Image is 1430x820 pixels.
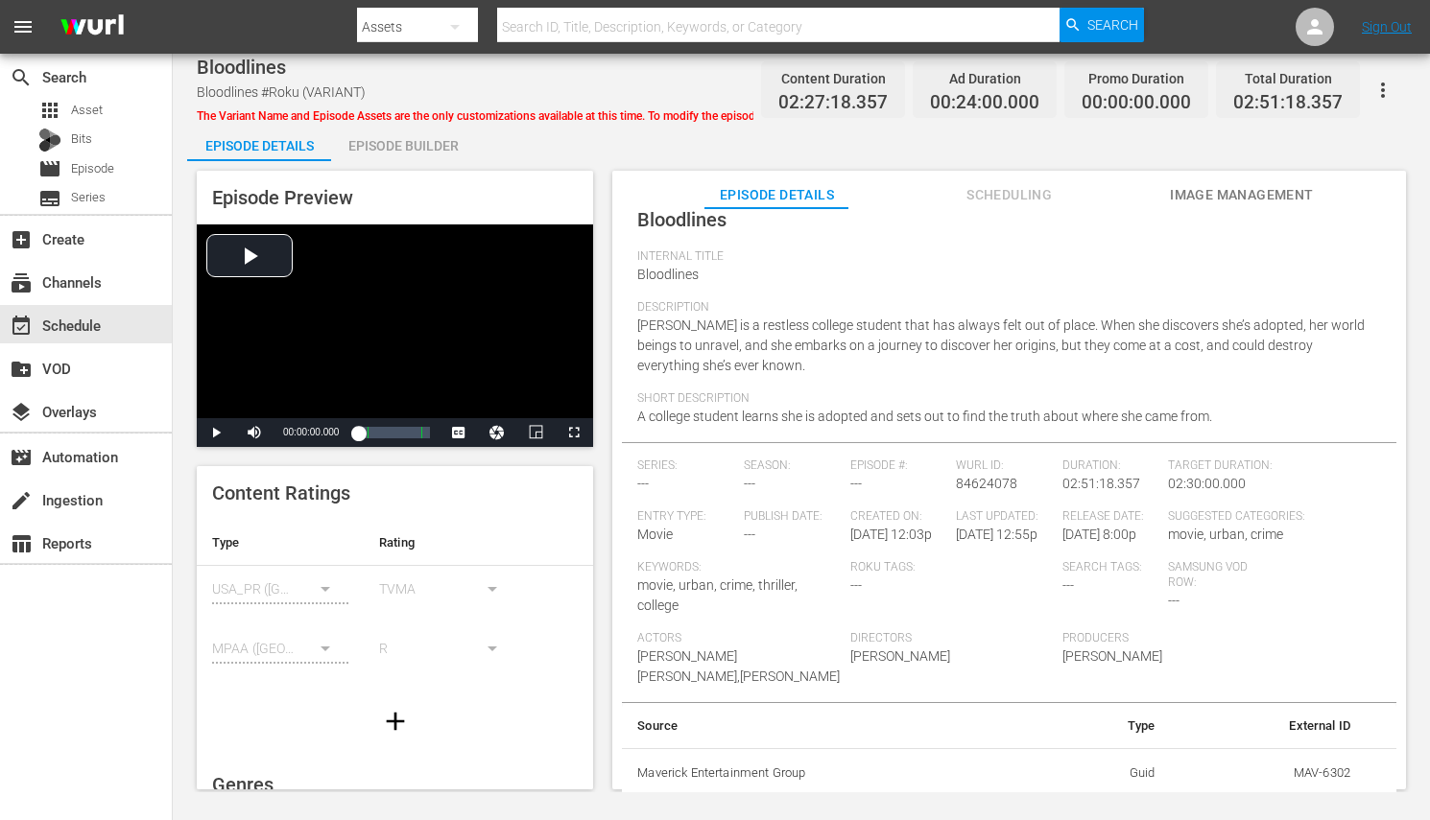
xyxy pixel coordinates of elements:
[235,418,274,447] button: Mute
[358,427,430,438] div: Progress Bar
[1062,631,1265,646] span: Producers
[71,188,106,207] span: Series
[850,509,947,525] span: Created On:
[187,123,331,161] button: Episode Details
[71,129,92,149] span: Bits
[197,520,593,684] table: simple table
[1046,703,1170,749] th: Type
[637,577,798,613] span: movie, urban, crime, thriller, college
[778,92,888,114] span: 02:27:18.357
[1233,92,1343,114] span: 02:51:18.357
[637,391,1371,407] span: Short Description
[197,224,593,447] div: Video Player
[38,129,61,152] div: Bits
[197,109,983,123] span: The Variant Name and Episode Assets are the only customizations available at this time. To modify...
[938,183,1082,207] span: Scheduling
[187,123,331,169] div: Episode Details
[10,358,33,381] span: VOD
[197,418,235,447] button: Play
[10,228,33,251] span: Create
[71,159,114,178] span: Episode
[1362,19,1412,35] a: Sign Out
[1168,527,1283,542] span: movie, urban, crime
[10,66,33,89] span: Search
[1046,748,1170,798] td: Guid
[1062,560,1159,575] span: Search Tags:
[379,621,515,675] div: R
[12,15,35,38] span: menu
[637,509,734,525] span: Entry Type:
[956,476,1017,491] span: 84624078
[744,527,755,542] span: ---
[1062,458,1159,474] span: Duration:
[930,65,1039,92] div: Ad Duration
[1168,509,1370,525] span: Suggested Categories:
[1062,648,1162,664] span: [PERSON_NAME]
[1062,509,1159,525] span: Release Date:
[38,99,61,122] span: Asset
[637,527,673,542] span: Movie
[10,446,33,469] span: Automation
[637,458,734,474] span: Series:
[10,271,33,294] span: Channels
[622,703,1046,749] th: Source
[197,84,366,100] span: Bloodlines #Roku (VARIANT)
[212,773,274,796] span: Genres
[38,187,61,210] span: Series
[637,208,727,231] span: Bloodlines
[197,520,364,566] th: Type
[850,577,862,593] span: ---
[364,520,531,566] th: Rating
[778,65,888,92] div: Content Duration
[1062,476,1140,491] span: 02:51:18.357
[10,532,33,555] span: Reports
[1170,703,1366,749] th: External ID
[379,562,515,616] div: TVMA
[283,427,339,437] span: 00:00:00.000
[637,249,1371,265] span: Internal Title
[197,56,286,79] span: Bloodlines
[1062,527,1136,542] span: [DATE] 8:00p
[46,5,138,50] img: ans4CAIJ8jUAAAAAAAAAAAAAAAAAAAAAAAAgQb4GAAAAAAAAAAAAAAAAAAAAAAAAJMjXAAAAAAAAAAAAAAAAAAAAAAAAgAT5G...
[38,157,61,180] span: Episode
[1082,65,1191,92] div: Promo Duration
[440,418,478,447] button: Captions
[744,458,841,474] span: Season:
[1168,560,1265,591] span: Samsung VOD Row:
[10,489,33,512] span: Ingestion
[212,186,353,209] span: Episode Preview
[1062,577,1074,593] span: ---
[956,527,1037,542] span: [DATE] 12:55p
[1168,476,1246,491] span: 02:30:00.000
[331,123,475,169] div: Episode Builder
[850,458,947,474] span: Episode #:
[850,648,950,664] span: [PERSON_NAME]
[850,476,862,491] span: ---
[637,409,1212,424] span: A college student learns she is adopted and sets out to find the truth about where she came from.
[1170,183,1314,207] span: Image Management
[212,481,350,504] span: Content Ratings
[637,648,840,684] span: [PERSON_NAME] [PERSON_NAME],[PERSON_NAME]
[956,509,1053,525] span: Last Updated:
[744,476,755,491] span: ---
[331,123,475,161] button: Episode Builder
[1168,593,1180,608] span: ---
[637,631,840,646] span: Actors
[1060,8,1144,42] button: Search
[71,101,103,120] span: Asset
[637,560,840,575] span: Keywords:
[704,183,848,207] span: Episode Details
[744,509,841,525] span: Publish Date:
[1087,8,1138,42] span: Search
[956,458,1053,474] span: Wurl ID:
[850,527,932,542] span: [DATE] 12:03p
[622,748,1046,798] th: Maverick Entertainment Group
[850,560,1053,575] span: Roku Tags:
[622,703,1396,799] table: simple table
[516,418,555,447] button: Picture-in-Picture
[212,621,348,675] div: MPAA ([GEOGRAPHIC_DATA] (the))
[637,267,699,282] span: Bloodlines
[930,92,1039,114] span: 00:24:00.000
[850,631,1053,646] span: Directors
[637,300,1371,316] span: Description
